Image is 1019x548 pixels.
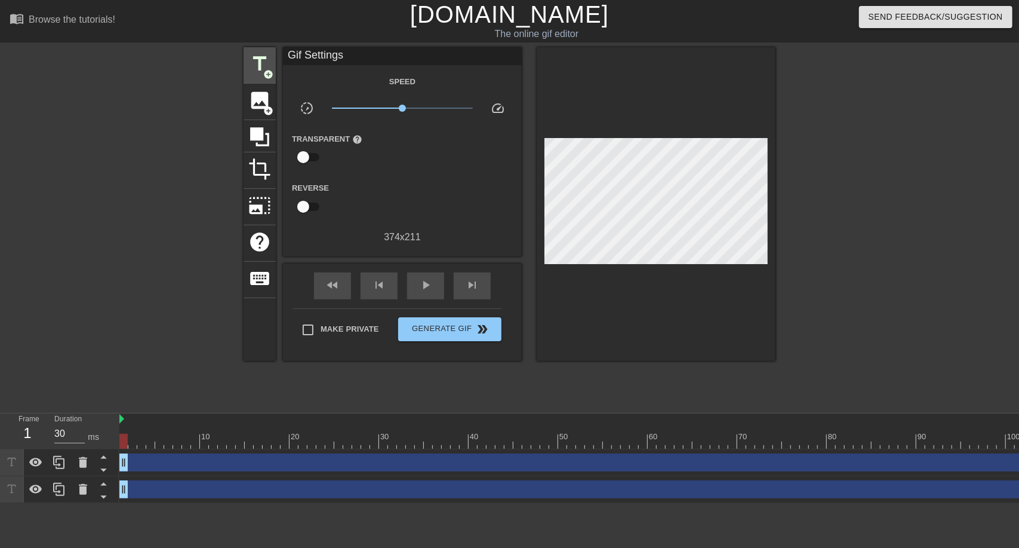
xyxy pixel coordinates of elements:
[10,11,115,30] a: Browse the tutorials!
[248,89,271,112] span: image
[649,431,660,443] div: 60
[10,414,45,448] div: Frame
[201,431,212,443] div: 10
[248,267,271,290] span: keyboard
[248,231,271,253] span: help
[403,322,497,336] span: Generate Gif
[248,53,271,75] span: title
[88,431,99,443] div: ms
[118,483,130,495] span: drag_handle
[869,10,1003,25] span: Send Feedback/Suggestion
[292,182,329,194] label: Reverse
[118,457,130,469] span: drag_handle
[372,278,386,292] span: skip_previous
[352,134,362,145] span: help
[283,230,522,244] div: 374 x 211
[398,317,501,341] button: Generate Gif
[389,76,415,88] label: Speed
[10,11,24,26] span: menu_book
[559,431,570,443] div: 50
[263,106,273,116] span: add_circle
[291,431,301,443] div: 20
[418,278,433,292] span: play_arrow
[29,14,115,25] div: Browse the tutorials!
[325,278,340,292] span: fast_rewind
[300,101,314,115] span: slow_motion_video
[828,431,839,443] div: 80
[19,423,36,444] div: 1
[918,431,928,443] div: 90
[859,6,1012,28] button: Send Feedback/Suggestion
[248,158,271,180] span: crop
[470,431,481,443] div: 40
[380,431,391,443] div: 30
[738,431,749,443] div: 70
[283,47,522,65] div: Gif Settings
[346,27,728,41] div: The online gif editor
[321,323,379,335] span: Make Private
[292,133,362,145] label: Transparent
[54,416,82,423] label: Duration
[263,69,273,79] span: add_circle
[476,322,490,336] span: double_arrow
[491,101,505,115] span: speed
[248,194,271,217] span: photo_size_select_large
[410,1,609,27] a: [DOMAIN_NAME]
[465,278,479,292] span: skip_next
